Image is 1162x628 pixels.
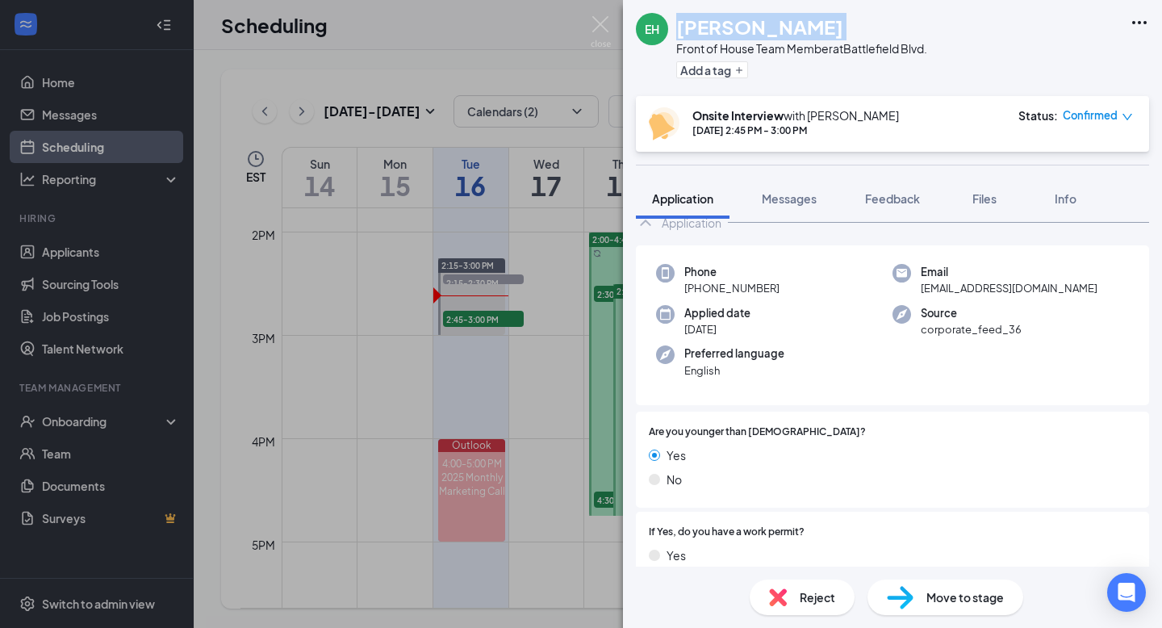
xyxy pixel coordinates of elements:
[652,191,713,206] span: Application
[926,588,1004,606] span: Move to stage
[1122,111,1133,123] span: down
[921,280,1097,296] span: [EMAIL_ADDRESS][DOMAIN_NAME]
[649,525,805,540] span: If Yes, do you have a work permit?
[676,40,927,57] div: Front of House Team Member at Battlefield Blvd.
[692,124,899,137] div: [DATE] 2:45 PM - 3:00 PM
[662,215,721,231] div: Application
[921,264,1097,280] span: Email
[676,61,748,78] button: PlusAdd a tag
[676,13,843,40] h1: [PERSON_NAME]
[921,321,1022,337] span: corporate_feed_36
[972,191,997,206] span: Files
[649,425,866,440] span: Are you younger than [DEMOGRAPHIC_DATA]?
[1107,573,1146,612] div: Open Intercom Messenger
[800,588,835,606] span: Reject
[921,305,1022,321] span: Source
[1055,191,1076,206] span: Info
[865,191,920,206] span: Feedback
[1130,13,1149,32] svg: Ellipses
[734,65,744,75] svg: Plus
[684,305,750,321] span: Applied date
[667,471,682,488] span: No
[636,213,655,232] svg: ChevronUp
[684,345,784,362] span: Preferred language
[645,21,659,37] div: EH
[667,546,686,564] span: Yes
[692,107,899,124] div: with [PERSON_NAME]
[684,362,784,379] span: English
[1018,107,1058,124] div: Status :
[684,264,780,280] span: Phone
[684,321,750,337] span: [DATE]
[1063,107,1118,124] span: Confirmed
[692,108,784,123] b: Onsite Interview
[762,191,817,206] span: Messages
[684,280,780,296] span: [PHONE_NUMBER]
[667,446,686,464] span: Yes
